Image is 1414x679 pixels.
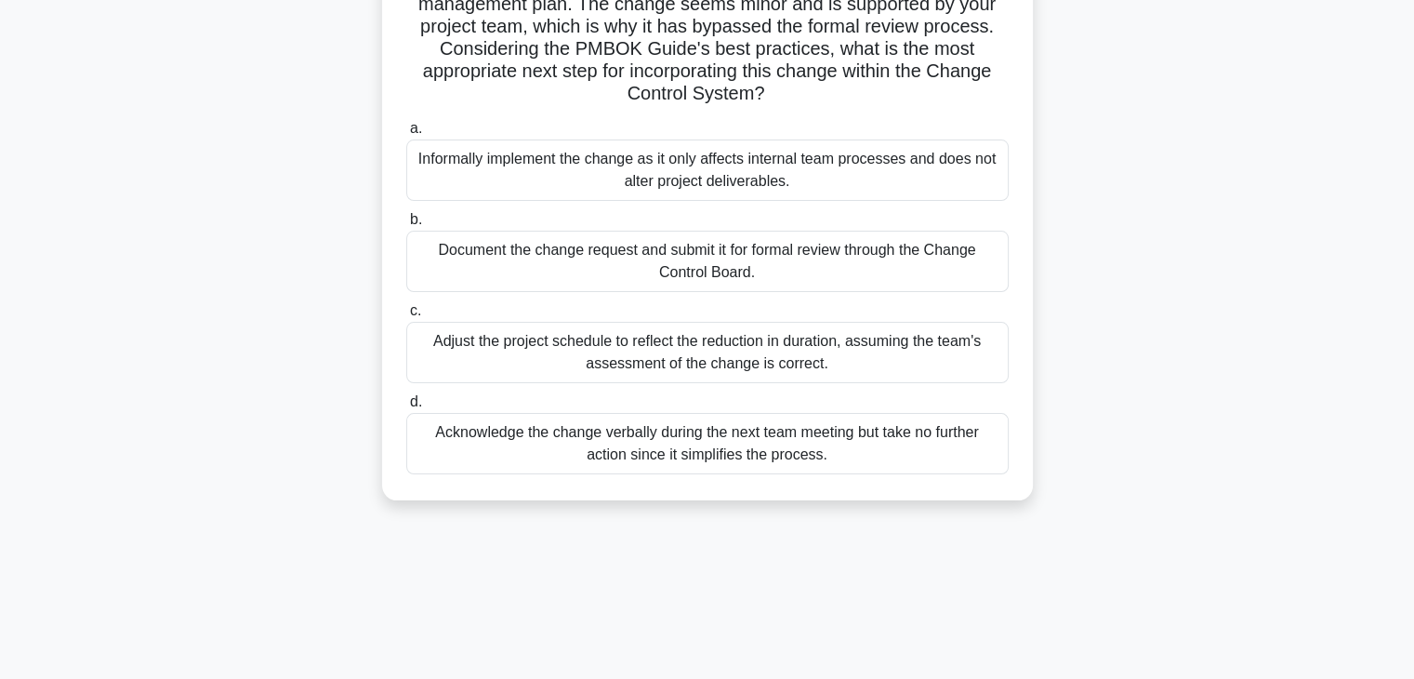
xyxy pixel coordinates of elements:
span: c. [410,302,421,318]
div: Adjust the project schedule to reflect the reduction in duration, assuming the team's assessment ... [406,322,1009,383]
span: d. [410,393,422,409]
div: Informally implement the change as it only affects internal team processes and does not alter pro... [406,140,1009,201]
span: b. [410,211,422,227]
div: Document the change request and submit it for formal review through the Change Control Board. [406,231,1009,292]
span: a. [410,120,422,136]
div: Acknowledge the change verbally during the next team meeting but take no further action since it ... [406,413,1009,474]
